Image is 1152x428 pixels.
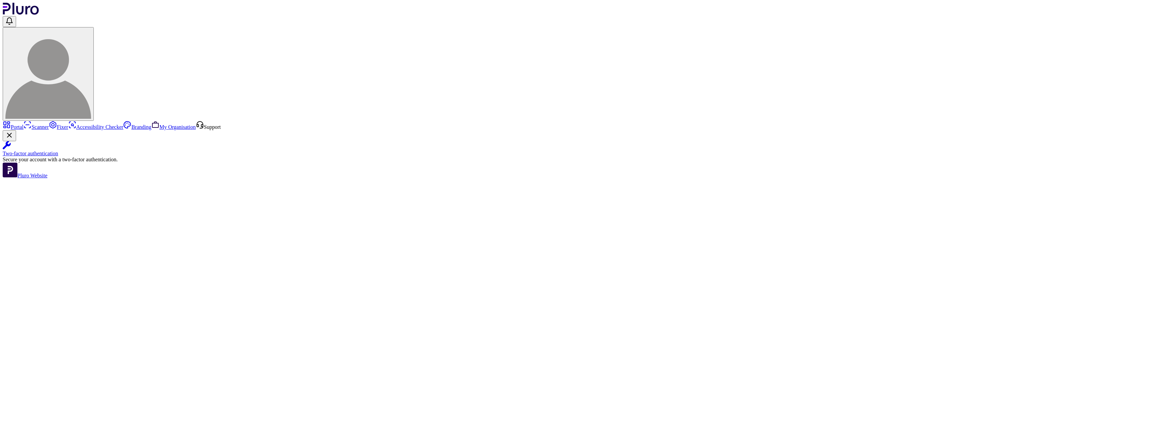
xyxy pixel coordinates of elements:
[196,124,221,130] a: Open Support screen
[3,141,1149,157] a: Two-factor authentication
[3,27,94,121] button: Claughan Sam
[3,16,16,27] button: Open notifications, you have undefined new notifications
[3,10,39,16] a: Logo
[123,124,151,130] a: Branding
[23,124,49,130] a: Scanner
[3,151,1149,157] div: Two-factor authentication
[3,121,1149,179] aside: Sidebar menu
[3,130,16,141] button: Close Two-factor authentication notification
[68,124,124,130] a: Accessibility Checker
[3,173,48,178] a: Open Pluro Website
[49,124,68,130] a: Fixer
[5,33,91,119] img: Claughan Sam
[3,157,1149,163] div: Secure your account with a two-factor authentication.
[151,124,196,130] a: My Organisation
[3,124,23,130] a: Portal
